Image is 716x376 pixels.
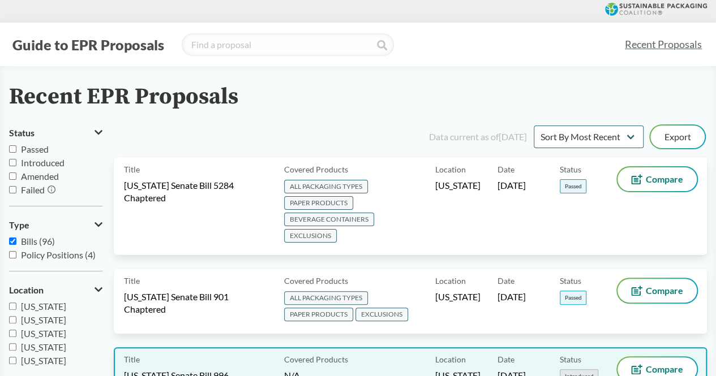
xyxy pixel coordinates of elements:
span: Covered Products [284,163,348,175]
input: Bills (96) [9,237,16,245]
span: ALL PACKAGING TYPES [284,180,368,193]
input: [US_STATE] [9,357,16,364]
input: [US_STATE] [9,343,16,351]
span: Status [560,275,581,287]
input: Passed [9,145,16,153]
a: Recent Proposals [620,32,707,57]
span: Type [9,220,29,230]
button: Location [9,280,102,300]
span: Compare [646,175,683,184]
span: Covered Products [284,275,348,287]
span: Location [435,163,466,175]
button: Export [650,126,705,148]
span: [US_STATE] [435,179,481,192]
span: [US_STATE] Senate Bill 901 Chaptered [124,291,271,316]
span: Covered Products [284,353,348,365]
button: Compare [618,167,697,191]
input: [US_STATE] [9,316,16,323]
span: [US_STATE] [435,291,481,303]
input: Find a proposal [182,33,394,56]
button: Compare [618,279,697,302]
button: Type [9,215,102,235]
span: Introduced [21,157,65,168]
span: Amended [21,171,59,181]
span: Passed [560,179,586,193]
span: Compare [646,286,683,295]
input: [US_STATE] [9,330,16,337]
span: Title [124,353,140,365]
button: Guide to EPR Proposals [9,36,168,54]
span: [US_STATE] Senate Bill 5284 Chaptered [124,179,271,204]
span: PAPER PRODUCTS [284,196,353,210]
span: Title [124,275,140,287]
span: Passed [560,291,586,305]
span: Failed [21,184,45,195]
span: [US_STATE] [21,328,66,339]
div: Data current as of [DATE] [429,130,527,144]
span: PAPER PRODUCTS [284,308,353,321]
span: Location [435,275,466,287]
span: Date [498,275,515,287]
span: [US_STATE] [21,355,66,366]
span: [US_STATE] [21,314,66,325]
span: Passed [21,144,49,154]
span: Location [435,353,466,365]
input: Introduced [9,159,16,166]
input: Policy Positions (4) [9,251,16,258]
span: Status [560,353,581,365]
span: EXCLUSIONS [355,308,408,321]
span: EXCLUSIONS [284,229,337,243]
span: Location [9,285,44,295]
span: [US_STATE] [21,301,66,312]
span: BEVERAGE CONTAINERS [284,213,374,226]
span: Date [498,163,515,175]
span: [DATE] [498,179,526,192]
span: Date [498,353,515,365]
span: Title [124,163,140,175]
input: Amended [9,172,16,180]
span: Compare [646,365,683,374]
span: Bills (96) [21,236,55,247]
span: Status [560,163,581,175]
button: Status [9,123,102,142]
input: [US_STATE] [9,302,16,310]
input: Failed [9,186,16,193]
span: Policy Positions (4) [21,249,96,260]
span: [US_STATE] [21,342,66,352]
span: Status [9,128,35,138]
h2: Recent EPR Proposals [9,84,238,110]
span: [DATE] [498,291,526,303]
span: ALL PACKAGING TYPES [284,291,368,305]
